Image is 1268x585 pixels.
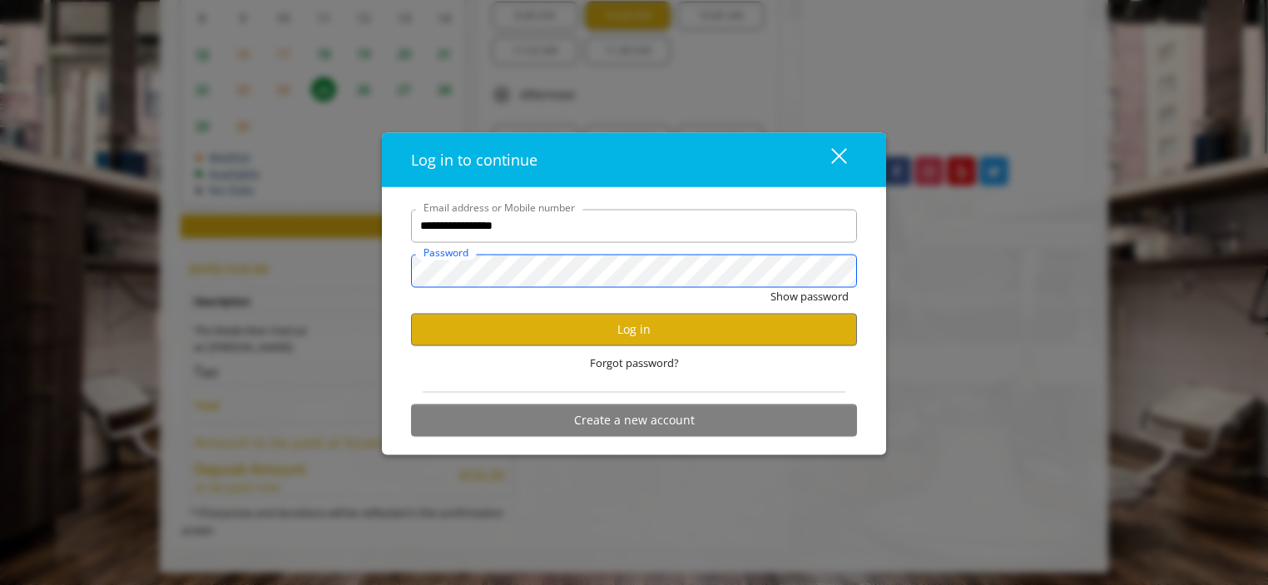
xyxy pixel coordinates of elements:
button: Show password [770,287,849,305]
input: Password [411,254,857,287]
span: Log in to continue [411,149,537,169]
span: Forgot password? [590,354,679,371]
button: close dialog [800,142,857,176]
button: Create a new account [411,404,857,436]
label: Email address or Mobile number [415,199,583,215]
input: Email address or Mobile number [411,209,857,242]
div: close dialog [812,147,845,172]
label: Password [415,244,477,260]
button: Log in [411,313,857,345]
